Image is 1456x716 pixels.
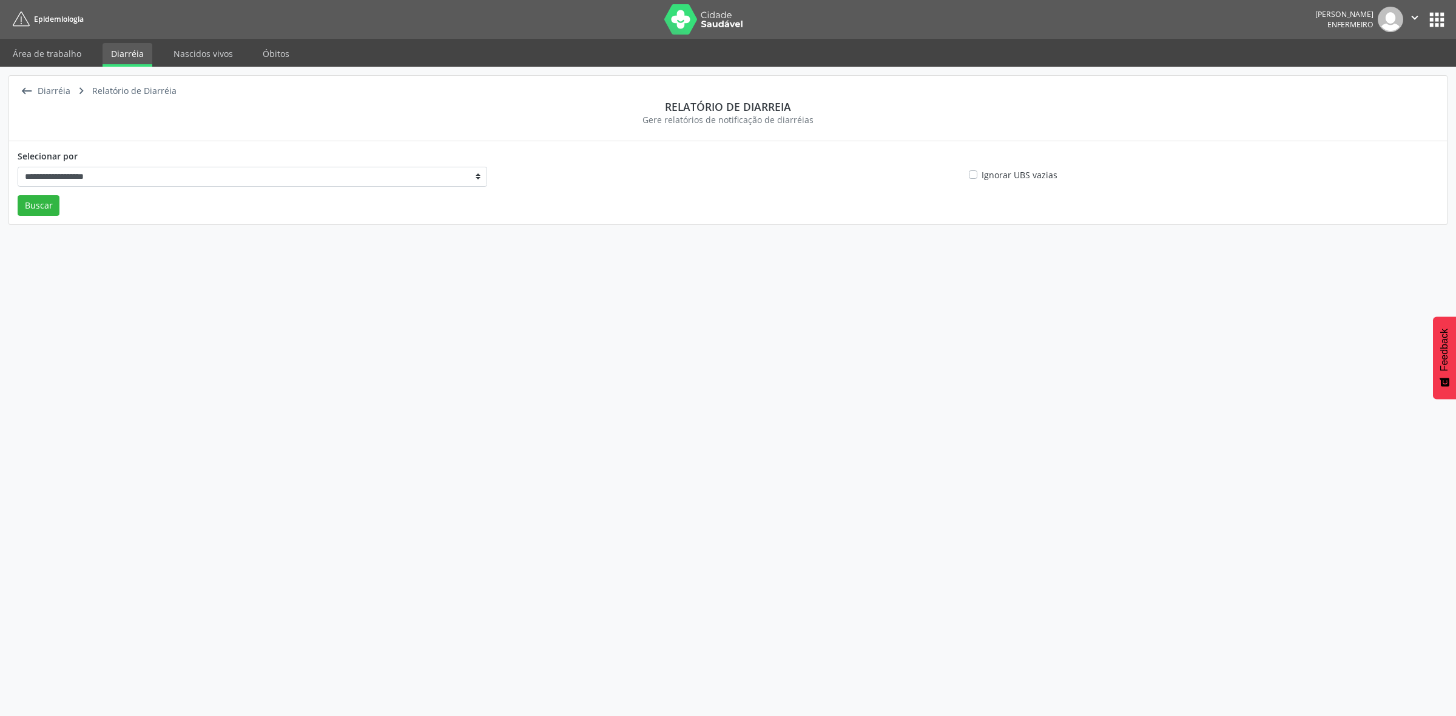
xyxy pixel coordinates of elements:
a:  Relatório de Diarréia [72,82,178,100]
div: Diarréia [35,82,72,100]
button: Feedback - Mostrar pesquisa [1433,316,1456,399]
span: Epidemiologia [34,14,84,24]
button: Buscar [18,195,59,216]
a: Diarréia [103,43,152,67]
div: [PERSON_NAME] [1315,9,1373,19]
div: Relatório de diarreia [18,100,1438,113]
div: Relatório de Diarréia [90,82,178,100]
button: apps [1426,9,1448,30]
a: Epidemiologia [8,9,84,29]
span: Enfermeiro [1327,19,1373,30]
button:  [1403,7,1426,32]
img: img [1378,7,1403,32]
span: Feedback [1439,329,1450,371]
a:  Diarréia [18,82,72,100]
div: Gere relatórios de notificação de diarréias [18,113,1438,126]
a: Óbitos [254,43,298,64]
i:  [1408,11,1421,24]
legend: Selecionar por [18,150,487,166]
a: Área de trabalho [4,43,90,64]
i:  [72,82,90,100]
i:  [18,82,35,100]
label: Ignorar UBS vazias [982,169,1057,181]
a: Nascidos vivos [165,43,241,64]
